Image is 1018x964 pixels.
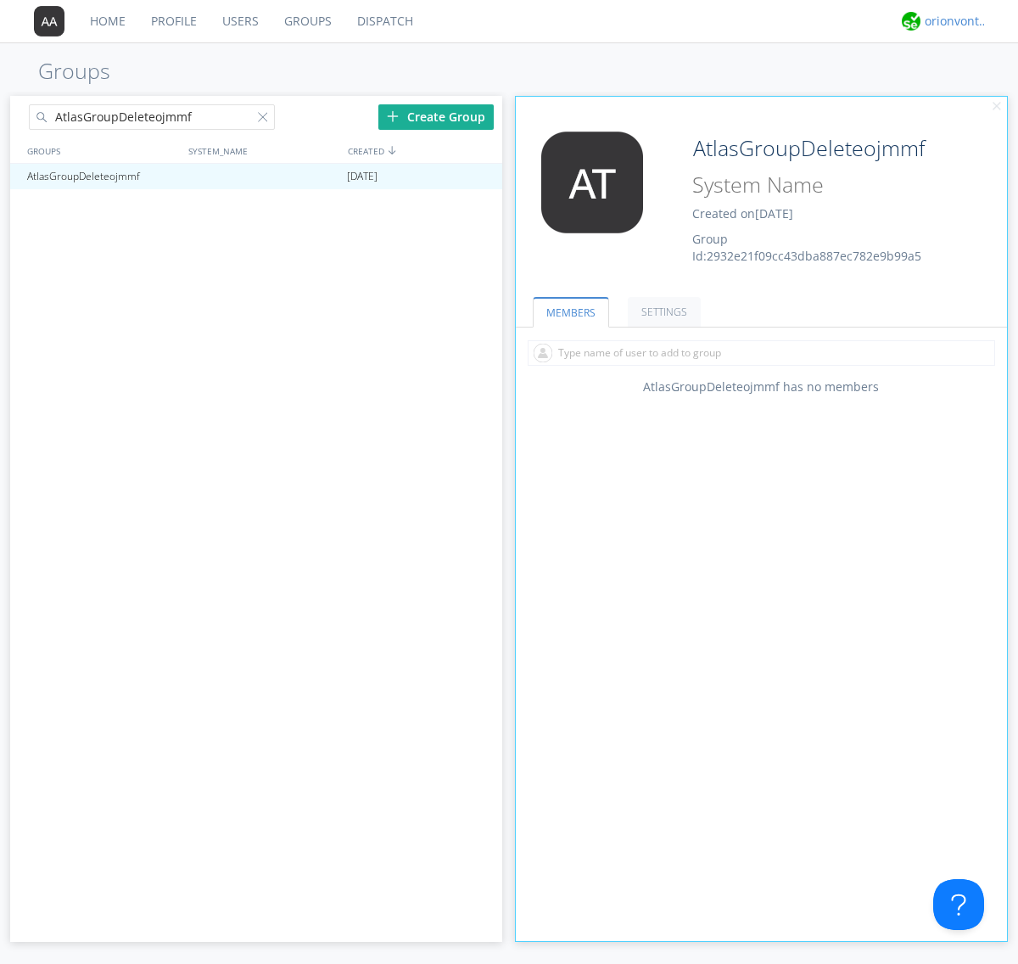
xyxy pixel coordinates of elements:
input: Type name of user to add to group [528,340,995,366]
input: Group Name [686,132,960,165]
a: SETTINGS [628,297,701,327]
input: Search groups [29,104,275,130]
span: Group Id: 2932e21f09cc43dba887ec782e9b99a5 [692,231,921,264]
div: AtlasGroupDeleteojmmf [23,164,182,189]
div: AtlasGroupDeleteojmmf has no members [516,378,1008,395]
img: 373638.png [34,6,64,36]
img: 29d36aed6fa347d5a1537e7736e6aa13 [902,12,920,31]
div: GROUPS [23,138,180,163]
div: CREATED [344,138,504,163]
input: System Name [686,169,960,201]
a: MEMBERS [533,297,609,328]
span: Created on [692,205,793,221]
img: plus.svg [387,110,399,122]
div: orionvontas+atlas+automation+org2 [925,13,988,30]
img: cancel.svg [991,101,1003,113]
iframe: Toggle Customer Support [933,879,984,930]
a: AtlasGroupDeleteojmmf[DATE] [10,164,502,189]
span: [DATE] [347,164,378,189]
img: 373638.png [529,132,656,233]
div: SYSTEM_NAME [184,138,344,163]
span: [DATE] [755,205,793,221]
div: Create Group [378,104,494,130]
